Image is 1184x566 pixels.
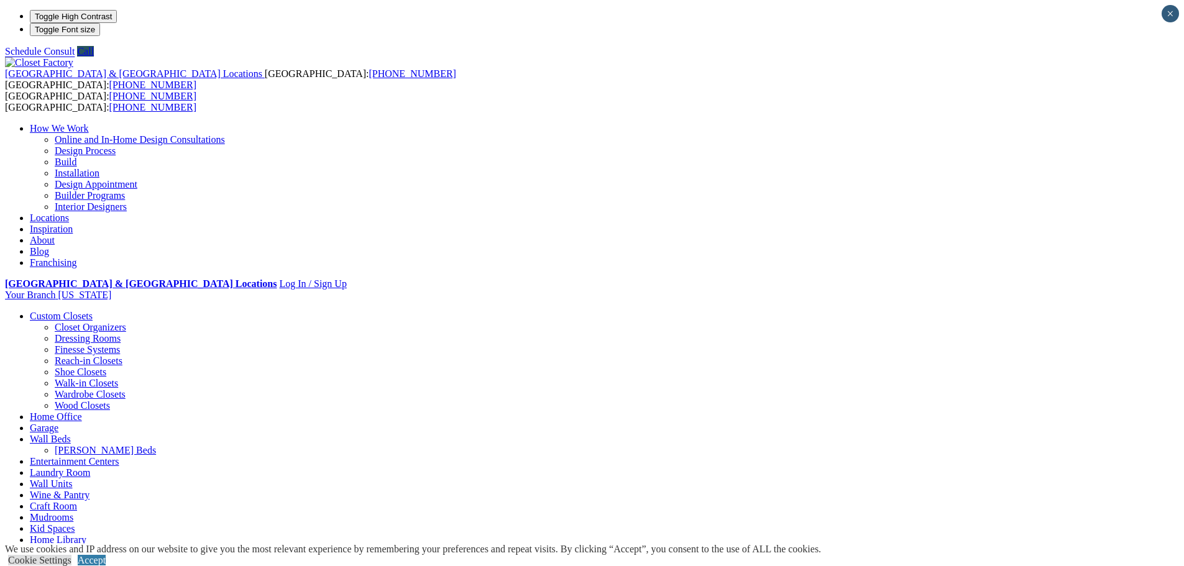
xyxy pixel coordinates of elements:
[55,333,121,344] a: Dressing Rooms
[30,246,49,257] a: Blog
[30,10,117,23] button: Toggle High Contrast
[5,278,277,289] a: [GEOGRAPHIC_DATA] & [GEOGRAPHIC_DATA] Locations
[30,490,89,500] a: Wine & Pantry
[5,91,196,112] span: [GEOGRAPHIC_DATA]: [GEOGRAPHIC_DATA]:
[30,224,73,234] a: Inspiration
[55,378,118,388] a: Walk-in Closets
[30,311,93,321] a: Custom Closets
[5,68,265,79] a: [GEOGRAPHIC_DATA] & [GEOGRAPHIC_DATA] Locations
[55,190,125,201] a: Builder Programs
[55,445,156,455] a: [PERSON_NAME] Beds
[30,212,69,223] a: Locations
[30,467,90,478] a: Laundry Room
[78,555,106,565] a: Accept
[30,235,55,245] a: About
[30,523,75,534] a: Kid Spaces
[30,411,82,422] a: Home Office
[5,68,456,90] span: [GEOGRAPHIC_DATA]: [GEOGRAPHIC_DATA]:
[279,278,346,289] a: Log In / Sign Up
[55,134,225,145] a: Online and In-Home Design Consultations
[30,422,58,433] a: Garage
[30,534,86,545] a: Home Library
[30,257,77,268] a: Franchising
[369,68,456,79] a: [PHONE_NUMBER]
[35,25,95,34] span: Toggle Font size
[55,367,106,377] a: Shoe Closets
[30,456,119,467] a: Entertainment Centers
[5,290,55,300] span: Your Branch
[55,344,120,355] a: Finesse Systems
[35,12,112,21] span: Toggle High Contrast
[8,555,71,565] a: Cookie Settings
[77,46,94,57] a: Call
[109,91,196,101] a: [PHONE_NUMBER]
[55,322,126,332] a: Closet Organizers
[55,179,137,189] a: Design Appointment
[5,57,73,68] img: Closet Factory
[5,290,111,300] a: Your Branch [US_STATE]
[5,46,75,57] a: Schedule Consult
[30,123,89,134] a: How We Work
[55,201,127,212] a: Interior Designers
[55,145,116,156] a: Design Process
[55,389,126,399] a: Wardrobe Closets
[30,501,77,511] a: Craft Room
[55,355,122,366] a: Reach-in Closets
[30,434,71,444] a: Wall Beds
[30,512,73,523] a: Mudrooms
[5,68,262,79] span: [GEOGRAPHIC_DATA] & [GEOGRAPHIC_DATA] Locations
[55,400,110,411] a: Wood Closets
[55,168,99,178] a: Installation
[109,102,196,112] a: [PHONE_NUMBER]
[109,80,196,90] a: [PHONE_NUMBER]
[30,478,72,489] a: Wall Units
[1162,5,1179,22] button: Close
[58,290,111,300] span: [US_STATE]
[5,544,821,555] div: We use cookies and IP address on our website to give you the most relevant experience by remember...
[30,23,100,36] button: Toggle Font size
[55,157,77,167] a: Build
